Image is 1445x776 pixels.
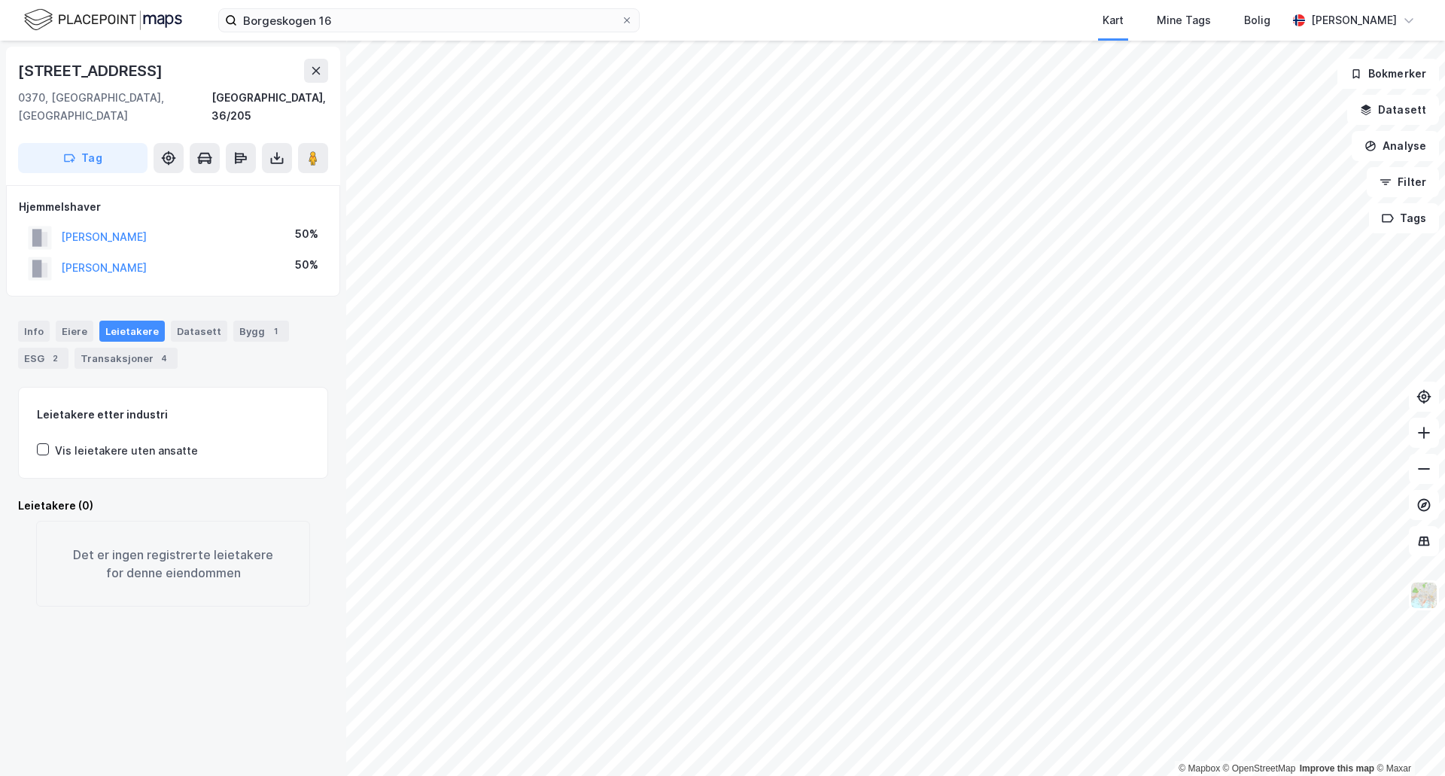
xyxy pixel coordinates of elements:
[1337,59,1439,89] button: Bokmerker
[18,348,68,369] div: ESG
[1179,763,1220,774] a: Mapbox
[295,256,318,274] div: 50%
[1157,11,1211,29] div: Mine Tags
[1410,581,1438,610] img: Z
[237,9,621,32] input: Søk på adresse, matrikkel, gårdeiere, leietakere eller personer
[1103,11,1124,29] div: Kart
[37,406,309,424] div: Leietakere etter industri
[1352,131,1439,161] button: Analyse
[211,89,328,125] div: [GEOGRAPHIC_DATA], 36/205
[19,198,327,216] div: Hjemmelshaver
[295,225,318,243] div: 50%
[18,59,166,83] div: [STREET_ADDRESS]
[18,321,50,342] div: Info
[1369,203,1439,233] button: Tags
[75,348,178,369] div: Transaksjoner
[1347,95,1439,125] button: Datasett
[171,321,227,342] div: Datasett
[1223,763,1296,774] a: OpenStreetMap
[1370,704,1445,776] div: Kontrollprogram for chat
[55,442,198,460] div: Vis leietakere uten ansatte
[1311,11,1397,29] div: [PERSON_NAME]
[56,321,93,342] div: Eiere
[1370,704,1445,776] iframe: Chat Widget
[18,89,211,125] div: 0370, [GEOGRAPHIC_DATA], [GEOGRAPHIC_DATA]
[1300,763,1374,774] a: Improve this map
[18,497,328,515] div: Leietakere (0)
[268,324,283,339] div: 1
[36,521,310,607] div: Det er ingen registrerte leietakere for denne eiendommen
[157,351,172,366] div: 4
[24,7,182,33] img: logo.f888ab2527a4732fd821a326f86c7f29.svg
[47,351,62,366] div: 2
[1244,11,1270,29] div: Bolig
[18,143,148,173] button: Tag
[1367,167,1439,197] button: Filter
[99,321,165,342] div: Leietakere
[233,321,289,342] div: Bygg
